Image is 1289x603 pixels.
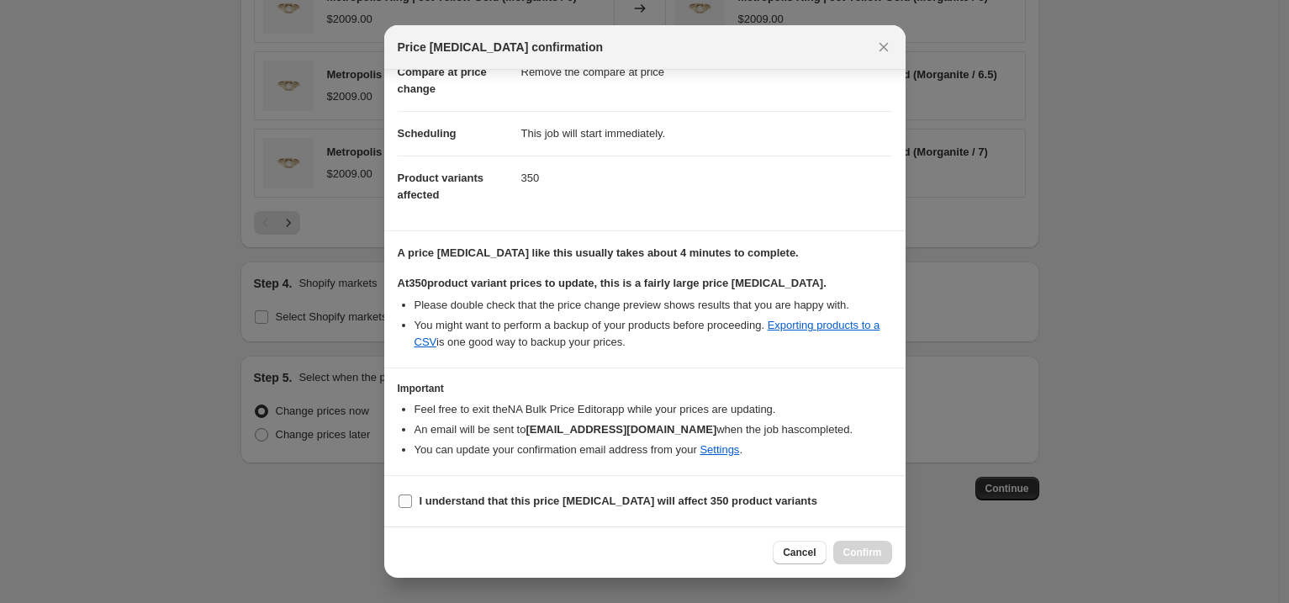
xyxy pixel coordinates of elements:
button: Cancel [773,541,826,564]
dd: This job will start immediately. [521,111,892,156]
b: [EMAIL_ADDRESS][DOMAIN_NAME] [526,423,716,436]
b: At 350 product variant prices to update, this is a fairly large price [MEDICAL_DATA]. [398,277,827,289]
a: Settings [700,443,739,456]
li: You might want to perform a backup of your products before proceeding. is one good way to backup ... [415,317,892,351]
span: Cancel [783,546,816,559]
dd: 350 [521,156,892,200]
span: Product variants affected [398,172,484,201]
li: Feel free to exit the NA Bulk Price Editor app while your prices are updating. [415,401,892,418]
li: You can update your confirmation email address from your . [415,442,892,458]
li: An email will be sent to when the job has completed . [415,421,892,438]
h3: Important [398,382,892,395]
button: Close [872,35,895,59]
li: Please double check that the price change preview shows results that you are happy with. [415,297,892,314]
b: A price [MEDICAL_DATA] like this usually takes about 4 minutes to complete. [398,246,799,259]
dd: Remove the compare at price [521,50,892,94]
b: I understand that this price [MEDICAL_DATA] will affect 350 product variants [420,495,817,507]
span: Scheduling [398,127,457,140]
span: Price [MEDICAL_DATA] confirmation [398,39,604,56]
